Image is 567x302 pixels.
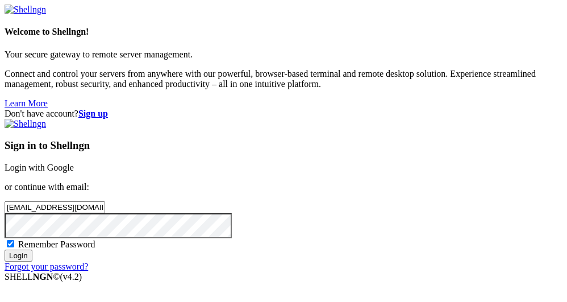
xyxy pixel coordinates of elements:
p: Your secure gateway to remote server management. [5,49,562,60]
b: NGN [33,272,53,282]
input: Login [5,250,32,262]
p: or continue with email: [5,182,562,192]
input: Remember Password [7,240,14,247]
img: Shellngn [5,119,46,129]
a: Forgot your password? [5,262,88,271]
div: Don't have account? [5,109,562,119]
h4: Welcome to Shellngn! [5,27,562,37]
a: Login with Google [5,163,74,172]
span: Remember Password [18,239,95,249]
a: Sign up [78,109,108,118]
h3: Sign in to Shellngn [5,139,562,152]
a: Learn More [5,98,48,108]
span: 4.2.0 [60,272,82,282]
p: Connect and control your servers from anywhere with our powerful, browser-based terminal and remo... [5,69,562,89]
input: Email address [5,201,105,213]
img: Shellngn [5,5,46,15]
span: SHELL © [5,272,82,282]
